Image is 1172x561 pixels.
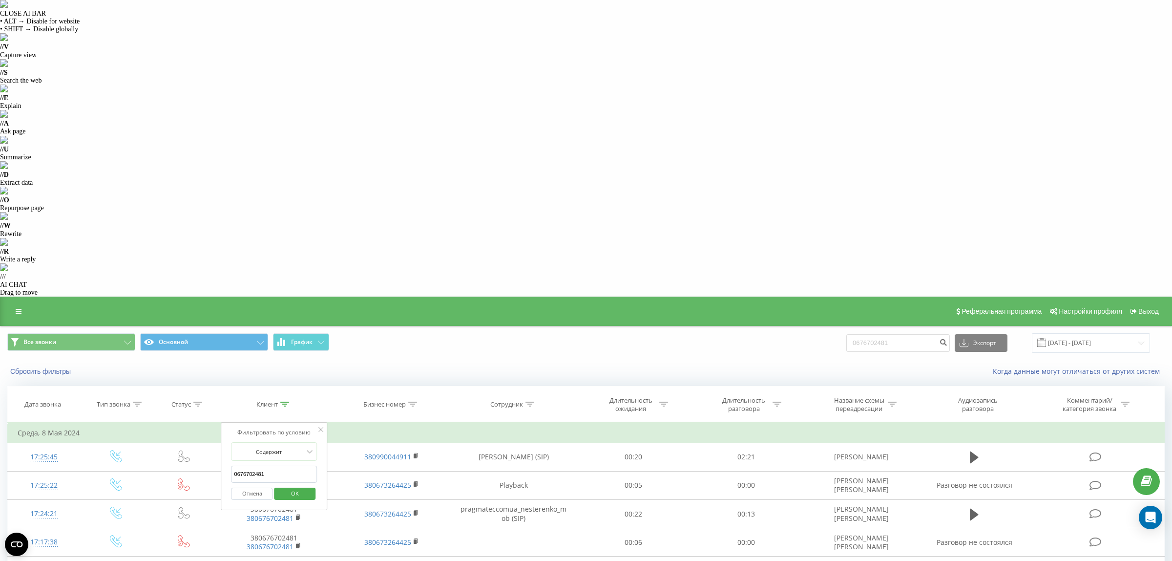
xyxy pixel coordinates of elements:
div: Бизнес номер [363,400,406,409]
a: Когда данные могут отличаться от других систем [993,367,1165,376]
a: Выход [1126,297,1162,326]
div: Тип звонка [97,400,130,409]
span: Реферальная программа [962,307,1042,315]
div: Название схемы переадресации [833,396,885,413]
div: 17:25:45 [18,448,70,467]
td: pragmateccomua_nesterenko_mob (SIP) [450,500,577,528]
td: 00:13 [690,500,803,528]
div: Аудиозапись разговора [946,396,1009,413]
a: 380673264425 [364,538,411,547]
button: График [273,333,329,351]
a: 380673264425 [364,480,411,490]
td: 00:05 [577,471,690,499]
a: 380676702481 [247,514,293,523]
span: Разговор не состоялся [937,538,1012,547]
td: [PERSON_NAME] [803,443,921,471]
div: 17:17:38 [18,533,70,552]
button: Основной [140,333,268,351]
div: Длительность разговора [718,396,770,413]
td: 00:06 [577,528,690,557]
td: 00:00 [690,528,803,557]
a: 380990044911 [364,452,411,461]
td: 02:21 [690,443,803,471]
div: Длительность ожидания [605,396,657,413]
td: 380676702481 [215,471,333,499]
div: Клиент [256,400,278,409]
span: Выход [1138,307,1159,315]
span: Настройки профиля [1059,307,1122,315]
td: 00:00 [690,471,803,499]
input: Введите значение [231,466,317,483]
span: OK [281,486,309,501]
a: Реферальная программа [951,297,1045,326]
a: 380673264425 [364,509,411,518]
span: Все звонки [23,338,56,346]
td: Playback [450,471,577,499]
td: [PERSON_NAME] [PERSON_NAME] [803,471,921,499]
button: OK [274,488,315,500]
input: Поиск по номеру [846,334,950,352]
div: 17:25:22 [18,476,70,495]
td: [PERSON_NAME] [PERSON_NAME] [803,528,921,557]
div: Статус [171,400,191,409]
span: График [291,339,313,345]
td: [PERSON_NAME] [PERSON_NAME] [803,500,921,528]
td: [PERSON_NAME] (SIP) [450,443,577,471]
div: 17:24:21 [18,504,70,523]
a: Настройки профиля [1045,297,1126,326]
button: Отмена [231,488,273,500]
div: Комментарий/категория звонка [1061,396,1118,413]
button: Все звонки [7,333,135,351]
div: Сотрудник [490,400,523,409]
button: Экспорт [955,334,1007,352]
td: Среда, 8 Мая 2024 [8,423,1165,443]
span: Разговор не состоялся [937,480,1012,490]
button: Сбросить фильтры [7,367,76,376]
td: 380676702481 [215,528,333,557]
td: 00:20 [577,443,690,471]
td: 00:22 [577,500,690,528]
button: Open CMP widget [5,533,28,556]
div: Open Intercom Messenger [1139,506,1162,529]
div: Дата звонка [24,400,61,409]
a: 380676702481 [247,542,293,551]
div: Фильтровать по условию [231,428,317,437]
td: 380676702481 [215,443,333,471]
td: 380676702481 [215,500,333,528]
